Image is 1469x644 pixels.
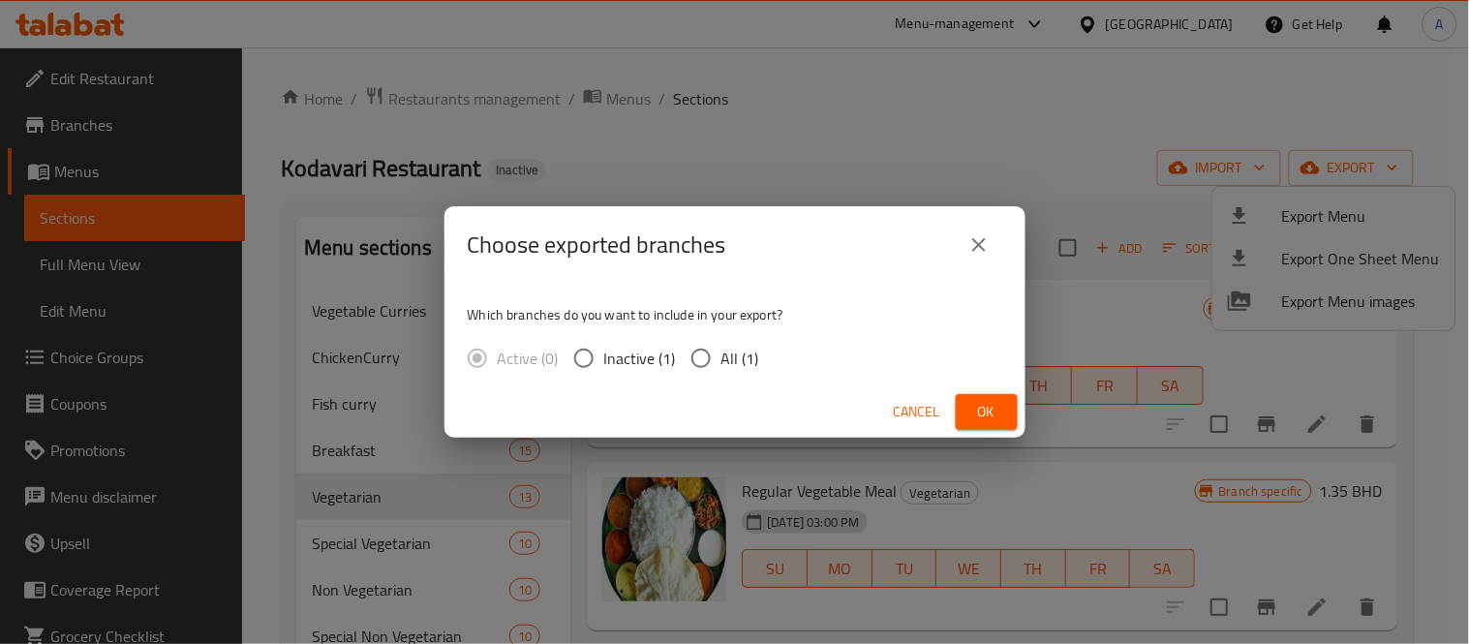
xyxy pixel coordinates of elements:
[721,347,759,370] span: All (1)
[886,394,948,430] button: Cancel
[498,347,559,370] span: Active (0)
[956,394,1018,430] button: Ok
[956,222,1002,268] button: close
[468,230,726,261] h2: Choose exported branches
[894,400,940,424] span: Cancel
[468,305,1002,324] p: Which branches do you want to include in your export?
[604,347,676,370] span: Inactive (1)
[971,400,1002,424] span: Ok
